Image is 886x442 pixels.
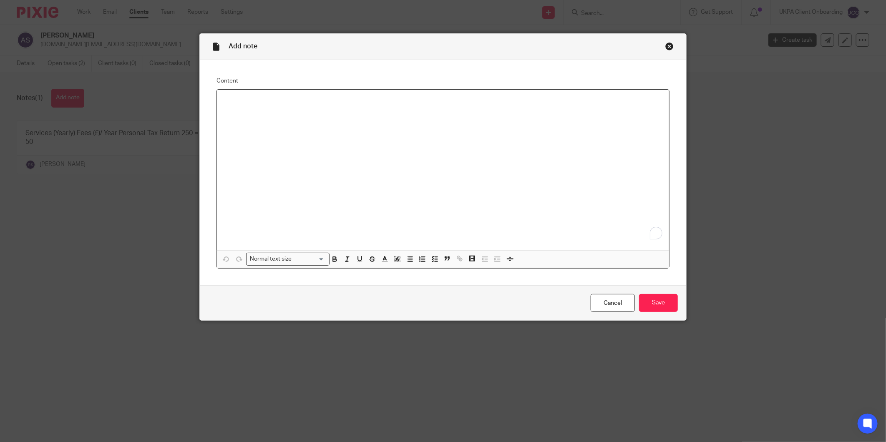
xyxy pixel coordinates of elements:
span: Normal text size [248,255,294,264]
div: To enrich screen reader interactions, please activate Accessibility in Grammarly extension settings [217,90,669,250]
a: Cancel [591,294,635,312]
span: Add note [229,43,257,50]
div: Search for option [246,253,330,266]
div: Close this dialog window [665,42,674,50]
input: Search for option [294,255,325,264]
input: Save [639,294,678,312]
label: Content [216,77,670,85]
